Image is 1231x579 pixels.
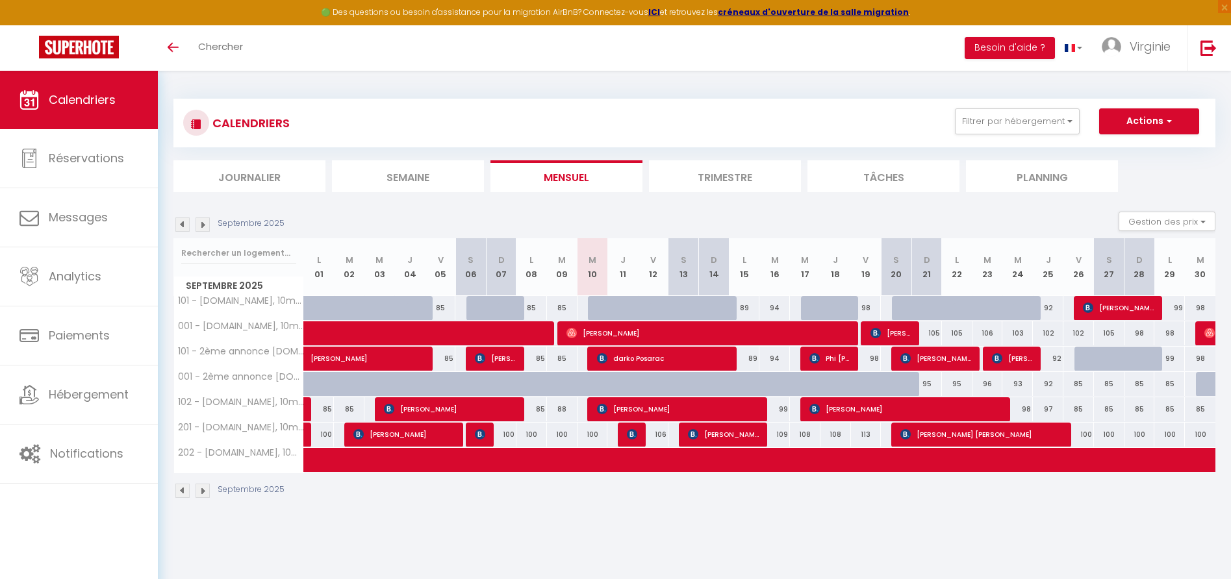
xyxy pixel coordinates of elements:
[1094,397,1124,421] div: 85
[1154,238,1185,296] th: 29
[49,150,124,166] span: Réservations
[334,238,364,296] th: 02
[176,423,306,432] span: 201 - [DOMAIN_NAME], 10mn à pied [GEOGRAPHIC_DATA], Parking Rue Gratuit, De 1 à 6 personnes, Cuis...
[729,296,759,320] div: 89
[1094,238,1124,296] th: 27
[1154,296,1185,320] div: 99
[1154,372,1185,396] div: 85
[790,423,820,447] div: 108
[742,254,746,266] abbr: L
[468,254,474,266] abbr: S
[597,397,760,421] span: [PERSON_NAME]
[1033,347,1063,371] div: 92
[173,160,325,192] li: Journalier
[311,339,430,364] span: [PERSON_NAME]
[176,397,306,407] span: 102 - [DOMAIN_NAME], 10mn à pied [GEOGRAPHIC_DATA], Parking Rue Gratuit, De 1 à 4 personnes, Cuis...
[516,347,547,371] div: 85
[198,40,243,53] span: Chercher
[1033,296,1063,320] div: 92
[942,238,972,296] th: 22
[1033,321,1063,345] div: 102
[638,238,668,296] th: 12
[1094,423,1124,447] div: 100
[49,386,129,402] span: Hébergement
[597,346,730,371] span: darko Posarac
[809,397,1003,421] span: [PERSON_NAME]
[304,397,335,421] div: 85
[638,423,668,447] div: 106
[1130,38,1171,55] span: Virginie
[475,346,516,371] span: [PERSON_NAME]
[820,423,851,447] div: 108
[911,238,942,296] th: 21
[395,238,425,296] th: 04
[304,347,335,371] a: [PERSON_NAME]
[346,254,353,266] abbr: M
[498,254,505,266] abbr: D
[566,321,852,345] span: [PERSON_NAME]
[1185,238,1215,296] th: 30
[1014,254,1022,266] abbr: M
[851,423,882,447] div: 113
[972,238,1003,296] th: 23
[1002,397,1033,421] div: 98
[407,254,412,266] abbr: J
[317,254,321,266] abbr: L
[863,254,869,266] abbr: V
[851,347,882,371] div: 98
[942,321,972,345] div: 105
[1124,238,1155,296] th: 28
[1002,321,1033,345] div: 103
[893,254,899,266] abbr: S
[1099,108,1199,134] button: Actions
[955,254,959,266] abbr: L
[174,277,303,295] span: Septembre 2025
[729,347,759,371] div: 89
[1063,372,1094,396] div: 85
[1106,254,1112,266] abbr: S
[627,422,637,447] span: [PERSON_NAME]
[759,423,790,447] div: 109
[1197,254,1204,266] abbr: M
[1046,254,1051,266] abbr: J
[1124,321,1155,345] div: 98
[353,422,455,447] span: [PERSON_NAME]
[516,423,547,447] div: 100
[181,241,296,265] input: Rechercher un logement...
[1002,238,1033,296] th: 24
[176,347,306,356] span: 101 - 2ème annonce [DOMAIN_NAME] - [DOMAIN_NAME], 10mn à pied Métro 8, Parking Rue Gratuit, De 1 ...
[924,254,930,266] abbr: D
[218,484,285,496] p: Septembre 2025
[425,238,456,296] th: 05
[966,160,1118,192] li: Planning
[218,217,285,230] p: Septembre 2025
[516,238,547,296] th: 08
[49,327,110,343] span: Paiements
[718,6,909,18] a: créneaux d'ouverture de la salle migration
[49,209,108,225] span: Messages
[649,160,801,192] li: Trimestre
[1124,372,1155,396] div: 85
[486,423,516,447] div: 100
[759,238,790,296] th: 16
[589,254,596,266] abbr: M
[942,372,972,396] div: 95
[1063,423,1094,447] div: 100
[881,238,911,296] th: 20
[992,346,1033,371] span: [PERSON_NAME]
[39,36,119,58] img: Super Booking
[759,397,790,421] div: 99
[688,422,759,447] span: [PERSON_NAME]
[364,238,395,296] th: 03
[438,254,444,266] abbr: V
[972,372,1003,396] div: 96
[577,238,608,296] th: 10
[729,238,759,296] th: 15
[972,321,1003,345] div: 106
[490,160,642,192] li: Mensuel
[1092,25,1187,71] a: ... Virginie
[1063,397,1094,421] div: 85
[547,296,577,320] div: 85
[620,254,626,266] abbr: J
[1033,397,1063,421] div: 97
